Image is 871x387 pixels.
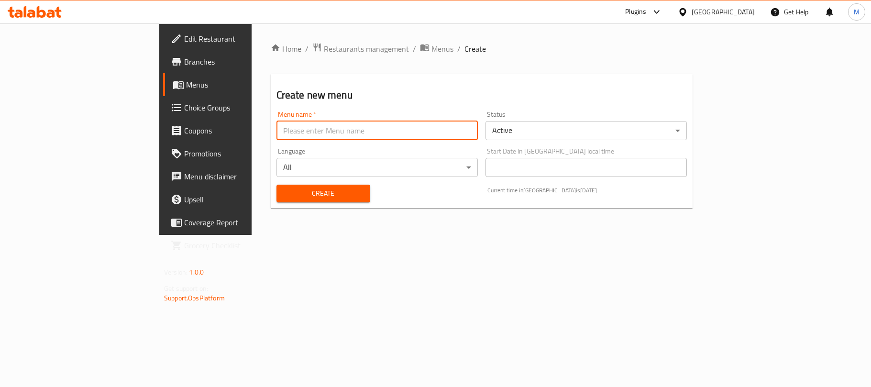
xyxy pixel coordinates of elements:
[184,33,297,44] span: Edit Restaurant
[184,125,297,136] span: Coupons
[485,121,687,140] div: Active
[420,43,453,55] a: Menus
[276,185,371,202] button: Create
[163,73,305,96] a: Menus
[164,266,187,278] span: Version:
[184,102,297,113] span: Choice Groups
[276,88,687,102] h2: Create new menu
[184,56,297,67] span: Branches
[854,7,860,17] span: M
[487,186,687,195] p: Current time in [GEOGRAPHIC_DATA] is [DATE]
[163,50,305,73] a: Branches
[413,43,416,55] li: /
[163,188,305,211] a: Upsell
[625,6,646,18] div: Plugins
[164,292,225,304] a: Support.OpsPlatform
[276,158,478,177] div: All
[184,148,297,159] span: Promotions
[184,217,297,228] span: Coverage Report
[457,43,461,55] li: /
[184,171,297,182] span: Menu disclaimer
[163,234,305,257] a: Grocery Checklist
[163,119,305,142] a: Coupons
[324,43,409,55] span: Restaurants management
[163,27,305,50] a: Edit Restaurant
[163,211,305,234] a: Coverage Report
[692,7,755,17] div: [GEOGRAPHIC_DATA]
[163,165,305,188] a: Menu disclaimer
[312,43,409,55] a: Restaurants management
[163,96,305,119] a: Choice Groups
[431,43,453,55] span: Menus
[464,43,486,55] span: Create
[164,282,208,295] span: Get support on:
[284,188,363,199] span: Create
[184,240,297,251] span: Grocery Checklist
[271,43,693,55] nav: breadcrumb
[276,121,478,140] input: Please enter Menu name
[184,194,297,205] span: Upsell
[305,43,309,55] li: /
[186,79,297,90] span: Menus
[163,142,305,165] a: Promotions
[189,266,204,278] span: 1.0.0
